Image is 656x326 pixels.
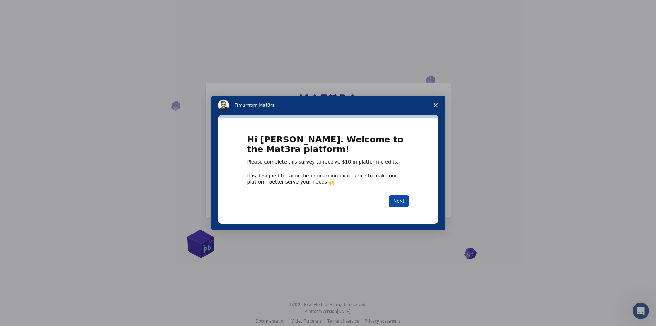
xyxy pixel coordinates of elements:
span: from Mat3ra [247,102,275,108]
img: Profile image for Timur [218,100,229,111]
div: It is designed to tailor the onboarding experience to make our platform better serve your needs 🙌 [247,172,409,185]
span: Timur [235,102,247,108]
div: Please complete this survey to receive $10 in platform credits. [247,159,409,166]
span: Close survey [426,96,445,115]
button: Next [389,195,409,207]
span: Support [14,5,39,11]
h1: Hi [PERSON_NAME]. Welcome to the Mat3ra platform! [247,135,409,159]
